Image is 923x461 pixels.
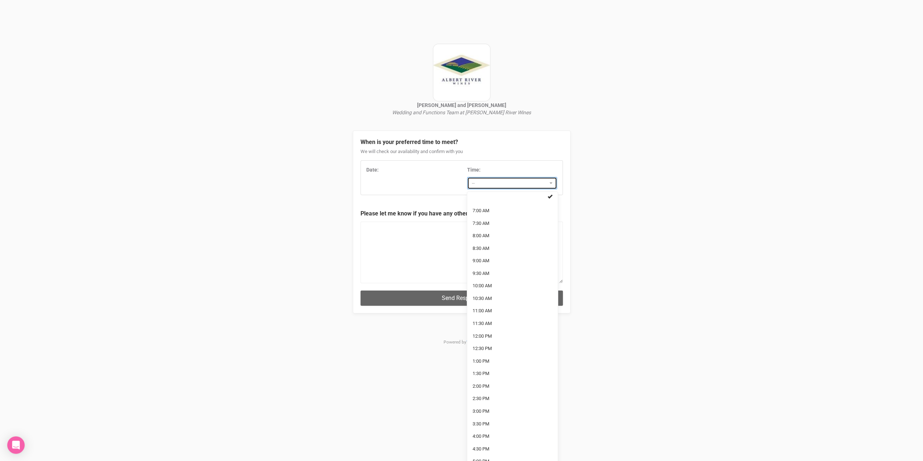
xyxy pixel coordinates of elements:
img: logo.JPG [433,44,491,102]
span: 2:30 PM [473,395,489,402]
span: 2:00 PM [473,383,489,390]
div: We will check our availability and confirm with you [360,148,563,161]
i: Wedding and Functions Team at [PERSON_NAME] River Wines [392,110,531,115]
span: 3:30 PM [473,421,489,428]
span: 1:00 PM [473,358,489,365]
span: 7:30 AM [473,220,489,227]
span: 12:00 PM [473,333,492,340]
button: Send Response [360,291,563,305]
span: 10:30 AM [473,295,492,302]
strong: [PERSON_NAME] and [PERSON_NAME] [417,102,506,108]
span: 4:30 PM [473,446,489,453]
button: -- [467,177,557,189]
span: 9:30 AM [473,270,489,277]
div: Open Intercom Messenger [7,436,25,454]
span: 7:00 AM [473,207,489,214]
span: 9:00 AM [473,258,489,264]
legend: When is your preferred time to meet? [360,138,563,147]
span: -- [472,180,548,187]
span: 11:30 AM [473,320,492,327]
p: Powered by [353,321,570,358]
span: 3:00 PM [473,408,489,415]
span: 11:00 AM [473,308,492,314]
span: 8:30 AM [473,245,489,252]
span: 8:00 AM [473,232,489,239]
legend: Please let me know if you have any other comments [360,210,563,218]
strong: Time: [467,167,481,173]
span: 12:30 PM [473,345,492,352]
strong: Date: [366,167,379,173]
a: YEM ® [466,339,479,345]
span: 4:00 PM [473,433,489,440]
span: 10:00 AM [473,283,492,289]
span: 1:30 PM [473,370,489,377]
